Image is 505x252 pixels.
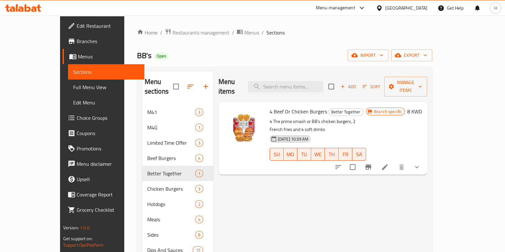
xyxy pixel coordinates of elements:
span: SA [355,150,363,159]
a: Branches [63,34,144,49]
span: Select all sections [169,80,183,93]
div: items [195,154,203,162]
span: 1 [195,171,203,177]
span: Better Together [329,108,363,116]
a: Upsell [63,172,144,187]
button: TU [297,148,311,161]
span: Sort sections [183,79,198,94]
span: 3 [195,186,203,192]
svg: Show Choices [413,163,421,171]
span: Edit Menu [73,99,139,106]
span: Manage items [389,79,422,95]
div: Beef Burgers4 [142,150,213,166]
a: Edit menu item [381,163,389,171]
a: Full Menu View [68,80,144,95]
a: Support.OpsPlatform [63,241,104,249]
span: import [353,51,383,59]
div: items [195,185,203,193]
nav: breadcrumb [137,28,432,37]
span: Better Together [147,170,195,177]
span: MO [286,150,295,159]
div: items [195,108,203,116]
li: / [160,29,162,36]
button: import [348,50,388,61]
span: M4G [147,124,195,131]
a: Edit Restaurant [63,18,144,34]
li: / [232,29,234,36]
span: export [396,51,427,59]
button: Add section [198,79,213,94]
a: Restaurants management [165,28,229,37]
span: Meals [147,216,195,223]
span: TU [300,150,309,159]
h6: 8 KWD [407,107,422,116]
span: Restaurants management [172,29,229,36]
span: 1.0.0 [80,224,90,232]
span: 1 [195,125,203,131]
div: M413 [142,104,213,120]
div: Limited Time Offer3 [142,135,213,150]
button: SA [352,148,366,161]
span: Menu disclaimer [77,160,139,168]
h2: Menu sections [145,77,173,96]
span: [DATE] 10:39 AM [275,136,311,142]
a: Edit Menu [68,95,144,110]
span: Upsell [77,175,139,183]
a: Menus [237,28,259,37]
button: WE [311,148,325,161]
button: sort-choices [331,159,346,175]
h2: Menu items [218,77,240,96]
span: Limited Time Offer [147,139,195,147]
button: Branch-specific-item [361,159,376,175]
span: WE [314,150,322,159]
span: Sides [147,231,195,239]
span: 8 [195,232,203,238]
div: items [195,200,203,208]
div: Chicken Burgers3 [142,181,213,196]
span: 4 Beef Or Chicken Burgers [270,107,327,116]
span: 3 [195,109,203,115]
span: FR [341,150,350,159]
button: MO [284,148,297,161]
div: Sides8 [142,227,213,242]
span: Menus [244,29,259,36]
a: Choice Groups [63,110,144,126]
button: Manage items [384,77,427,96]
span: Select to update [346,160,359,174]
div: items [195,139,203,147]
button: Add [338,82,358,92]
span: TH [327,150,336,159]
span: 4 [195,155,203,161]
div: Better Together1 [142,166,213,181]
button: export [391,50,432,61]
span: Add [340,83,357,90]
span: 3 [195,140,203,146]
p: 4 The prime smash or BB's chicken burgers, 2 French fries and 4 soft drinks [270,118,366,134]
span: BB's [137,48,151,63]
a: Home [137,29,157,36]
div: items [195,124,203,131]
div: [GEOGRAPHIC_DATA] [385,4,427,11]
div: items [195,170,203,177]
span: M41 [147,108,195,116]
span: Chicken Burgers [147,185,195,193]
span: 4 [195,217,203,223]
button: SU [270,148,284,161]
span: Sort [363,83,380,90]
span: SU [272,150,281,159]
span: Add item [338,82,358,92]
a: Coupons [63,126,144,141]
span: Choice Groups [77,114,139,122]
span: Open [154,53,169,59]
a: Menu disclaimer [63,156,144,172]
span: Sort items [358,82,384,92]
span: Sections [73,68,139,76]
span: Beef Burgers [147,154,195,162]
input: search [248,81,323,92]
button: TH [325,148,339,161]
div: Hotdogs2 [142,196,213,212]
